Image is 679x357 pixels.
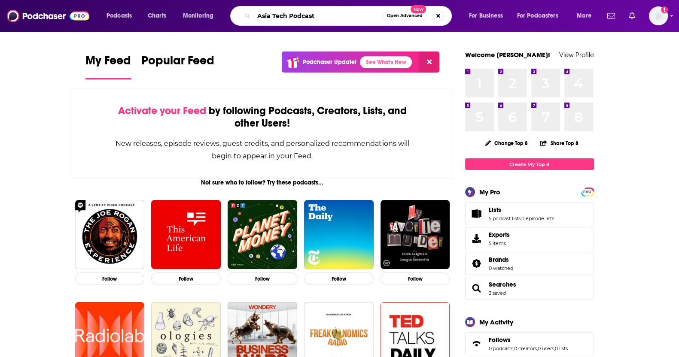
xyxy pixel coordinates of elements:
[75,272,145,285] button: Follow
[489,345,513,351] a: 0 podcasts
[538,345,554,351] a: 0 users
[604,9,618,23] a: Show notifications dropdown
[387,14,423,18] span: Open Advanced
[465,277,594,300] span: Searches
[661,6,668,13] svg: Add a profile image
[468,233,485,245] span: Exports
[254,9,383,23] input: Search podcasts, credits, & more...
[465,51,550,59] a: Welcome [PERSON_NAME]!
[489,215,521,221] a: 5 podcast lists
[107,10,132,22] span: Podcasts
[465,227,594,250] a: Exports
[489,290,506,296] a: 3 saved
[571,9,602,23] button: open menu
[465,202,594,225] span: Lists
[521,215,554,221] a: 0 episode lists
[514,345,537,351] a: 0 creators
[489,240,510,246] span: 5 items
[141,53,214,79] a: Popular Feed
[72,179,454,186] div: Not sure who to follow? Try these podcasts...
[517,10,558,22] span: For Podcasters
[228,272,297,285] button: Follow
[465,252,594,275] span: Brands
[489,265,513,271] a: 0 watched
[100,9,143,23] button: open menu
[148,10,166,22] span: Charts
[489,336,568,344] a: Follows
[489,231,510,239] span: Exports
[582,188,593,195] a: PRO
[468,257,485,269] a: Brands
[228,200,297,269] img: Planet Money
[649,6,668,25] button: Show profile menu
[115,137,410,162] div: New releases, episode reviews, guest credits, and personalized recommendations will begin to appe...
[465,158,594,170] a: Create My Top 8
[465,332,594,355] span: Follows
[360,56,412,68] a: See What's New
[463,9,514,23] button: open menu
[559,51,594,59] a: View Profile
[115,105,410,130] div: by following Podcasts, Creators, Lists, and other Users!
[383,11,426,21] button: Open AdvancedNew
[468,208,485,220] a: Lists
[304,272,374,285] button: Follow
[582,189,593,195] span: PRO
[479,188,500,196] div: My Pro
[7,8,89,24] img: Podchaser - Follow, Share and Rate Podcasts
[540,135,579,151] button: Share Top 8
[468,338,485,350] a: Follows
[625,9,639,23] a: Show notifications dropdown
[489,206,501,214] span: Lists
[512,9,571,23] button: open menu
[555,345,568,351] a: 0 lists
[85,53,131,79] a: My Feed
[381,272,450,285] button: Follow
[480,138,533,148] button: Change Top 8
[489,206,554,214] a: Lists
[489,281,516,288] a: Searches
[554,345,555,351] span: ,
[85,53,131,73] span: My Feed
[75,200,145,269] img: The Joe Rogan Experience
[469,10,503,22] span: For Business
[577,10,591,22] span: More
[151,200,221,269] img: This American Life
[177,9,225,23] button: open menu
[304,200,374,269] img: The Daily
[303,58,356,66] p: Podchaser Update!
[411,5,426,13] span: New
[118,104,206,117] span: Activate your Feed
[649,6,668,25] img: User Profile
[489,256,509,263] span: Brands
[151,272,221,285] button: Follow
[238,6,460,26] div: Search podcasts, credits, & more...
[489,336,511,344] span: Follows
[513,345,514,351] span: ,
[521,215,521,221] span: ,
[142,9,171,23] a: Charts
[479,318,513,326] div: My Activity
[468,282,485,294] a: Searches
[489,256,513,263] a: Brands
[141,53,214,73] span: Popular Feed
[183,10,213,22] span: Monitoring
[649,6,668,25] span: Logged in as YiyanWang
[381,200,450,269] img: My Favorite Murder with Karen Kilgariff and Georgia Hardstark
